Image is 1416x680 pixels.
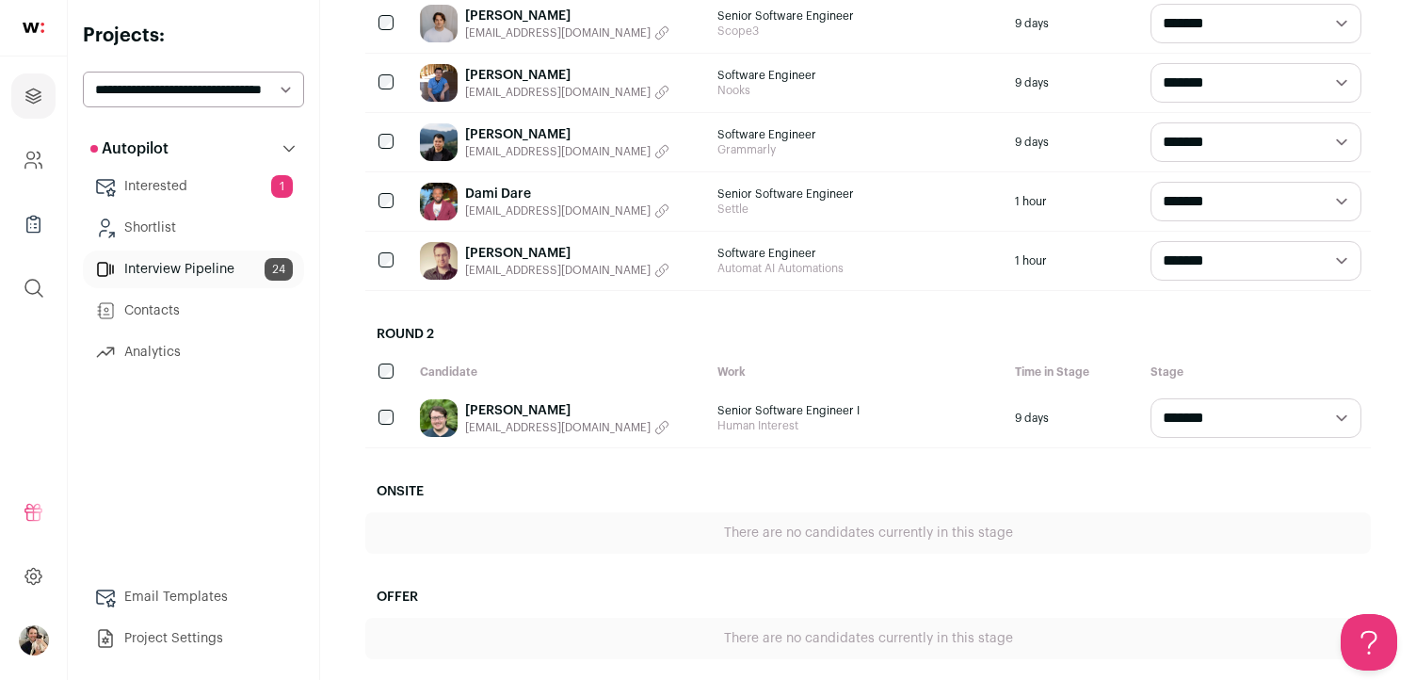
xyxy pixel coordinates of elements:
div: There are no candidates currently in this stage [365,512,1371,554]
button: [EMAIL_ADDRESS][DOMAIN_NAME] [465,420,669,435]
a: Email Templates [83,578,304,616]
button: [EMAIL_ADDRESS][DOMAIN_NAME] [465,263,669,278]
span: Automat AI Automations [717,261,996,276]
span: Nooks [717,83,996,98]
h2: Onsite [365,471,1371,512]
a: [PERSON_NAME] [465,244,669,263]
span: Settle [717,202,996,217]
span: [EMAIL_ADDRESS][DOMAIN_NAME] [465,85,651,100]
img: 897336cfb40511863ad8105a92cd812852aef82f7ace52fd77adb122539431bb.jpg [420,64,458,102]
a: [PERSON_NAME] [465,401,669,420]
div: 1 hour [1006,172,1141,231]
span: Scope3 [717,24,996,39]
span: Senior Software Engineer [717,8,996,24]
a: Company and ATS Settings [11,138,56,183]
div: Stage [1141,355,1371,389]
span: Grammarly [717,142,996,157]
a: Shortlist [83,209,304,247]
img: 9a61c83deaff60f1199b60ce5e9d02a8efc41fba0361d6db3ca539c13c6d4954.jpg [420,183,458,220]
div: 1 hour [1006,232,1141,290]
a: [PERSON_NAME] [465,125,669,144]
img: 4b19faca9b023542e80ba2210e8bf7f49b3e3288dc7c83f0192ccf1d9bd6934c [420,123,458,161]
a: Company Lists [11,202,56,247]
span: [EMAIL_ADDRESS][DOMAIN_NAME] [465,203,651,219]
a: [PERSON_NAME] [465,7,669,25]
span: Senior Software Engineer I [717,403,996,418]
button: [EMAIL_ADDRESS][DOMAIN_NAME] [465,85,669,100]
a: Interested1 [83,168,304,205]
button: [EMAIL_ADDRESS][DOMAIN_NAME] [465,203,669,219]
h2: Round 2 [365,314,1371,355]
span: [EMAIL_ADDRESS][DOMAIN_NAME] [465,263,651,278]
span: [EMAIL_ADDRESS][DOMAIN_NAME] [465,420,651,435]
div: Time in Stage [1006,355,1141,389]
button: Open dropdown [19,625,49,656]
a: Dami Dare [465,185,669,203]
img: 61ad2a400eacf8f237ed9934bfa6761f88e8f54ebcfc975a34966b23b21c7f52 [420,242,458,280]
span: [EMAIL_ADDRESS][DOMAIN_NAME] [465,144,651,159]
h2: Offer [365,576,1371,618]
a: Project Settings [83,620,304,657]
div: 9 days [1006,113,1141,171]
button: Autopilot [83,130,304,168]
button: [EMAIL_ADDRESS][DOMAIN_NAME] [465,25,669,40]
span: 24 [265,258,293,281]
div: Work [708,355,1006,389]
a: [PERSON_NAME] [465,66,669,85]
p: Autopilot [90,138,169,160]
span: Human Interest [717,418,996,433]
a: Analytics [83,333,304,371]
img: 18356084-medium_jpg [19,625,49,656]
div: 9 days [1006,389,1141,447]
span: Senior Software Engineer [717,186,996,202]
h2: Projects: [83,23,304,49]
a: Contacts [83,292,304,330]
span: [EMAIL_ADDRESS][DOMAIN_NAME] [465,25,651,40]
img: 30e402c2e8af78c3c1491d8c3115ccf3e0ce3d06d0a5d4a07341a591a4375e57 [420,399,458,437]
span: Software Engineer [717,127,996,142]
img: wellfound-shorthand-0d5821cbd27db2630d0214b213865d53afaa358527fdda9d0ea32b1df1b89c2c.svg [23,23,44,33]
div: 9 days [1006,54,1141,112]
button: [EMAIL_ADDRESS][DOMAIN_NAME] [465,144,669,159]
div: Candidate [410,355,708,389]
a: Projects [11,73,56,119]
img: 421a07a0365d2bfb8cdc5b14c7c6566d2a64a0a5c44d92c4566ab642fe201e9a.jpg [420,5,458,42]
span: Software Engineer [717,246,996,261]
a: Interview Pipeline24 [83,251,304,288]
span: Software Engineer [717,68,996,83]
iframe: Help Scout Beacon - Open [1341,614,1397,671]
div: There are no candidates currently in this stage [365,618,1371,659]
span: 1 [271,175,293,198]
